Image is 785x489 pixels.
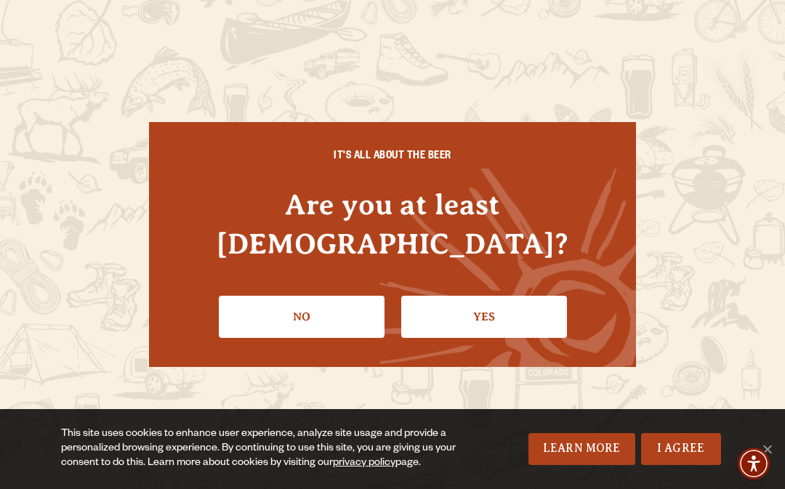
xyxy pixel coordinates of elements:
a: Confirm I'm 21 or older [401,296,567,338]
div: Accessibility Menu [738,448,770,480]
div: This site uses cookies to enhance user experience, analyze site usage and provide a personalized ... [61,427,488,471]
a: Learn More [528,433,635,465]
a: I Agree [641,433,721,465]
h6: IT'S ALL ABOUT THE BEER [178,151,607,164]
a: privacy policy [333,458,395,469]
a: No [219,296,385,338]
h4: Are you at least [DEMOGRAPHIC_DATA]? [178,185,607,262]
